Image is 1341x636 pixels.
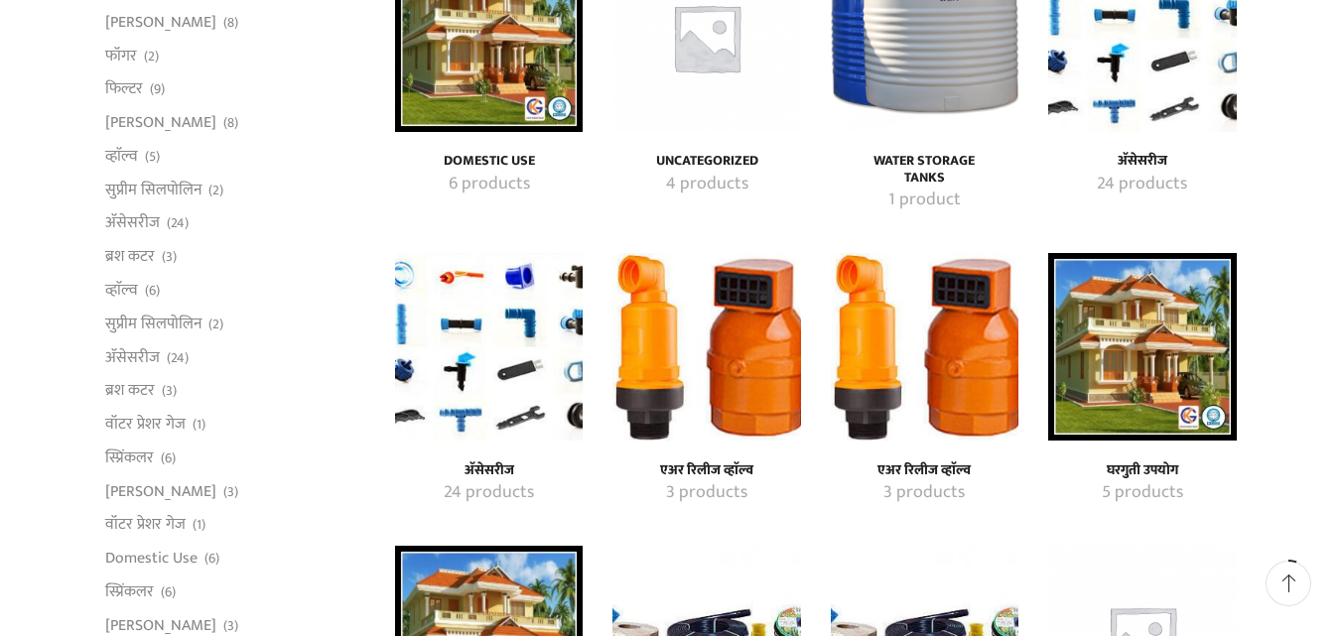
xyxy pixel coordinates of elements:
a: व्हाॅल्व [105,139,138,173]
mark: 1 product [888,188,961,213]
h4: Domestic Use [417,153,561,170]
mark: 6 products [449,172,530,197]
span: (24) [167,213,189,233]
img: एअर रिलीज व्हाॅल्व [612,253,800,441]
span: (2) [208,315,223,334]
a: Visit product category Uncategorized [634,172,778,197]
a: Visit product category Domestic Use [417,172,561,197]
a: ब्रश कटर [105,374,155,408]
span: (8) [223,13,238,33]
a: Visit product category एअर रिलीज व्हाॅल्व [634,480,778,506]
a: [PERSON_NAME] [105,474,216,508]
img: घरगुती उपयोग [1048,253,1236,441]
a: Visit product category एअर रिलीज व्हाॅल्व [612,253,800,441]
a: Visit product category अ‍ॅसेसरीज [417,480,561,506]
h4: घरगुती उपयोग [1070,462,1214,479]
a: ब्रश कटर [105,240,155,274]
a: Visit product category अ‍ॅसेसरीज [395,253,583,441]
a: अ‍ॅसेसरीज [105,206,160,240]
a: फिल्टर [105,72,143,106]
a: व्हाॅल्व [105,274,138,308]
span: (9) [150,79,165,99]
h4: Uncategorized [634,153,778,170]
mark: 4 products [666,172,748,197]
a: स्प्रिंकलर [105,575,154,609]
a: Visit product category एअर रिलीज व्हाॅल्व [831,253,1018,441]
a: Visit product category एअर रिलीज व्हाॅल्व [634,462,778,479]
span: (2) [208,181,223,200]
span: (6) [161,448,176,468]
a: Visit product category अ‍ॅसेसरीज [1070,153,1214,170]
a: Visit product category घरगुती उपयोग [1070,480,1214,506]
span: (6) [161,582,176,602]
a: Visit product category एअर रिलीज व्हाॅल्व [853,480,997,506]
mark: 5 products [1102,480,1183,506]
a: Visit product category अ‍ॅसेसरीज [1070,172,1214,197]
a: Visit product category Uncategorized [634,153,778,170]
mark: 24 products [444,480,534,506]
span: (3) [223,616,238,636]
span: (24) [167,348,189,368]
span: (3) [162,247,177,267]
a: Domestic Use [105,542,198,575]
mark: 3 products [666,480,747,506]
a: वॉटर प्रेशर गेज [105,408,186,442]
a: सुप्रीम सिलपोलिन [105,173,201,206]
a: Visit product category अ‍ॅसेसरीज [417,462,561,479]
a: Visit product category Water Storage Tanks [853,188,997,213]
span: (6) [145,281,160,301]
h4: अ‍ॅसेसरीज [1070,153,1214,170]
a: [PERSON_NAME] [105,5,216,39]
span: (1) [193,515,205,535]
a: Visit product category घरगुती उपयोग [1070,462,1214,479]
h4: Water Storage Tanks [853,153,997,187]
span: (8) [223,113,238,133]
h4: अ‍ॅसेसरीज [417,462,561,479]
a: वॉटर प्रेशर गेज [105,508,186,542]
a: स्प्रिंकलर [105,441,154,474]
span: (5) [145,147,160,167]
a: सुप्रीम सिलपोलिन [105,307,201,340]
mark: 3 products [883,480,965,506]
span: (2) [144,47,159,66]
span: (1) [193,415,205,435]
h4: एअर रिलीज व्हाॅल्व [634,462,778,479]
a: Visit product category एअर रिलीज व्हाॅल्व [853,462,997,479]
a: Visit product category Domestic Use [417,153,561,170]
img: एअर रिलीज व्हाॅल्व [831,253,1018,441]
a: फॉगर [105,39,137,72]
a: Visit product category Water Storage Tanks [853,153,997,187]
a: [PERSON_NAME] [105,106,216,140]
span: (3) [162,381,177,401]
a: अ‍ॅसेसरीज [105,340,160,374]
span: (6) [204,549,219,569]
mark: 24 products [1097,172,1187,197]
span: (3) [223,482,238,502]
a: Visit product category घरगुती उपयोग [1048,253,1236,441]
h4: एअर रिलीज व्हाॅल्व [853,462,997,479]
img: अ‍ॅसेसरीज [395,253,583,441]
